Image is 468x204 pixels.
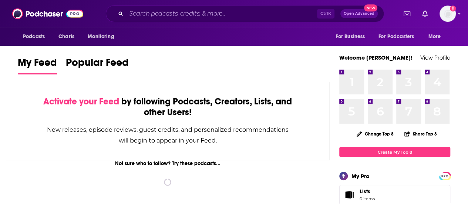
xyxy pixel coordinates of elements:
a: PRO [440,173,449,178]
span: Lists [360,188,375,195]
button: Open AdvancedNew [340,9,378,18]
button: open menu [18,30,54,44]
div: by following Podcasts, Creators, Lists, and other Users! [43,96,292,118]
span: Lists [360,188,370,195]
span: For Podcasters [378,31,414,42]
div: Not sure who to follow? Try these podcasts... [6,160,330,167]
span: For Business [336,31,365,42]
span: Charts [58,31,74,42]
a: My Feed [18,56,57,74]
a: Charts [54,30,79,44]
button: Change Top 8 [352,129,398,138]
svg: Add a profile image [450,6,456,11]
span: Open Advanced [344,12,374,16]
span: PRO [440,173,449,179]
button: Show profile menu [440,6,456,22]
button: open menu [330,30,374,44]
div: Search podcasts, credits, & more... [106,5,384,22]
img: User Profile [440,6,456,22]
div: New releases, episode reviews, guest credits, and personalized recommendations will begin to appe... [43,124,292,146]
span: Popular Feed [66,56,129,73]
button: open menu [83,30,124,44]
a: Show notifications dropdown [401,7,413,20]
span: Monitoring [88,31,114,42]
span: 0 items [360,196,375,201]
input: Search podcasts, credits, & more... [126,8,317,20]
button: open menu [423,30,450,44]
a: Show notifications dropdown [419,7,431,20]
span: My Feed [18,56,57,73]
span: Activate your Feed [43,96,119,107]
span: Lists [342,190,357,200]
span: New [364,4,377,11]
span: Podcasts [23,31,45,42]
a: Popular Feed [66,56,129,74]
a: Welcome [PERSON_NAME]! [339,54,413,61]
button: Share Top 8 [404,127,437,141]
button: open menu [374,30,425,44]
a: View Profile [420,54,450,61]
span: Logged in as ShannonHennessey [440,6,456,22]
a: Create My Top 8 [339,147,450,157]
img: Podchaser - Follow, Share and Rate Podcasts [12,7,83,21]
div: My Pro [351,173,370,180]
span: Ctrl K [317,9,334,19]
span: More [428,31,441,42]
